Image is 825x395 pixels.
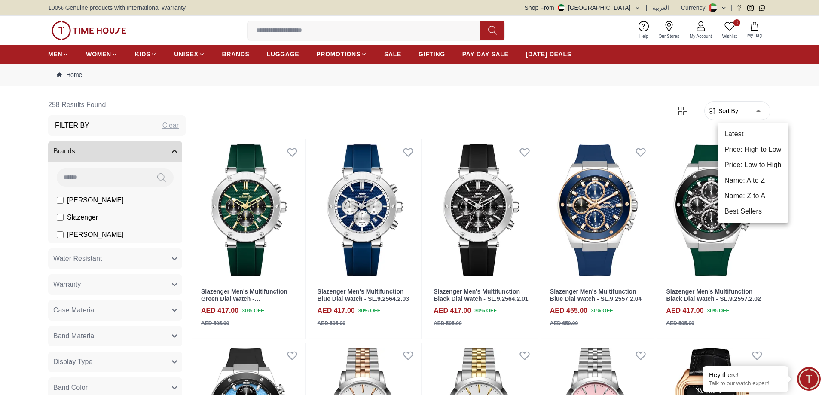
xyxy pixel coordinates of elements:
li: Name: Z to A [718,188,788,204]
li: Latest [718,126,788,142]
p: Talk to our watch expert! [709,380,782,387]
li: Best Sellers [718,204,788,219]
li: Price: Low to High [718,157,788,173]
li: Price: High to Low [718,142,788,157]
div: Chat Widget [797,367,821,391]
li: Name: A to Z [718,173,788,188]
div: Hey there! [709,371,782,379]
